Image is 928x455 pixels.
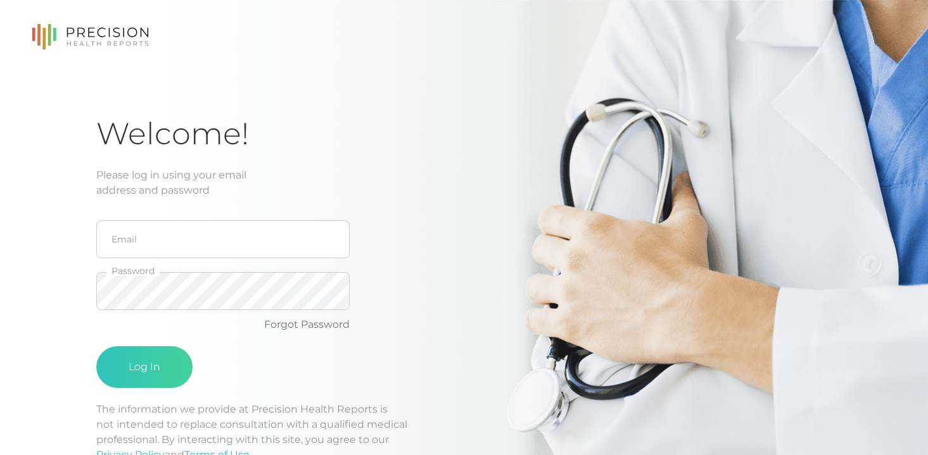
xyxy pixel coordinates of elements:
h1: Welcome! [96,115,832,153]
input: Email [96,220,350,258]
a: Forgot Password [264,318,350,330]
button: Log In [96,346,193,388]
div: Please log in using your email address and password [96,168,832,198]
